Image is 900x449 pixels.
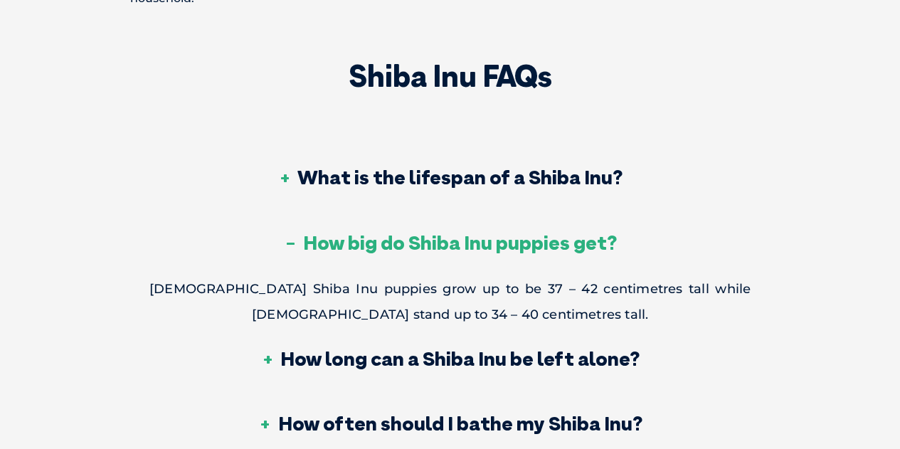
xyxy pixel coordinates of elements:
[149,276,751,327] p: [DEMOGRAPHIC_DATA] Shiba Inu puppies grow up to be 37 – 42 centimetres tall while [DEMOGRAPHIC_DA...
[258,413,642,433] h3: How often should I bathe my Shiba Inu?
[277,167,623,187] h3: What is the lifespan of a Shiba Inu?
[260,349,640,369] h3: How long can a Shiba Inu be left alone?
[149,61,751,91] h2: Shiba Inu FAQs
[283,233,617,253] h3: How big do Shiba Inu puppies get?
